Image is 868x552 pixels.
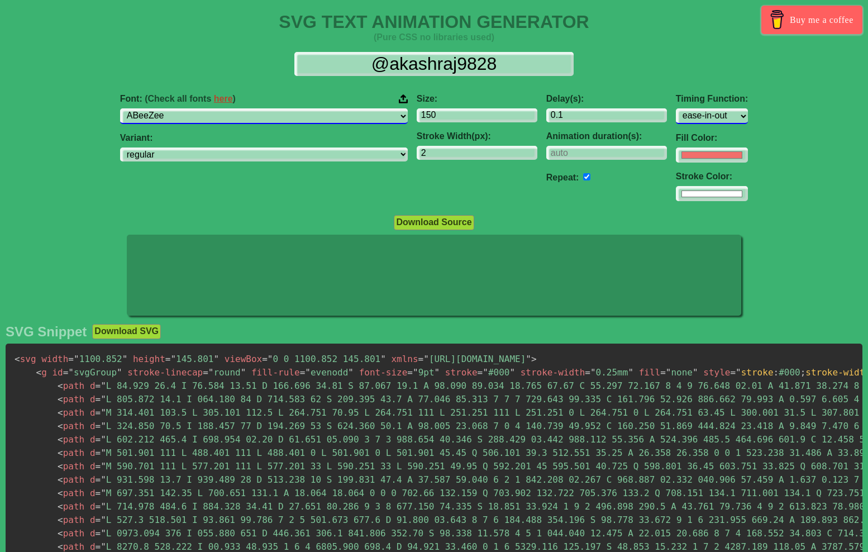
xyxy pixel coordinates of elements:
span: height [133,354,165,364]
span: > [531,354,537,364]
span: " [693,367,698,378]
span: #000 [478,367,515,378]
span: " [208,367,214,378]
span: < [58,407,63,418]
span: = [96,461,101,472]
span: 145.801 [165,354,219,364]
span: 9pt [407,367,440,378]
span: " [101,421,106,431]
span: Font: [120,94,236,104]
span: path [58,541,84,552]
span: stroke [445,367,478,378]
label: Delay(s): [546,94,667,104]
span: d [90,488,96,498]
span: = [203,367,208,378]
span: path [58,474,84,485]
span: < [58,434,63,445]
span: = [418,354,424,364]
span: " [101,541,106,552]
span: = [96,434,101,445]
span: [URL][DOMAIN_NAME] [418,354,531,364]
span: d [90,515,96,525]
span: " [423,354,429,364]
span: = [165,354,171,364]
span: < [58,448,63,458]
span: Buy me a coffee [790,10,853,30]
span: width [41,354,68,364]
label: Stroke Color: [676,172,748,182]
span: < [58,541,63,552]
span: d [90,461,96,472]
span: = [96,488,101,498]
span: " [101,394,106,405]
span: < [15,354,20,364]
span: d [90,394,96,405]
span: path [58,407,84,418]
span: : [774,367,779,378]
span: 0.25mm [585,367,633,378]
span: path [58,421,84,431]
a: here [214,94,233,103]
label: Stroke Width(px): [417,131,537,141]
span: g [36,367,47,378]
span: < [36,367,42,378]
input: Input Text Here [294,52,574,76]
span: = [96,394,101,405]
img: Buy me a coffee [767,10,787,29]
span: d [90,407,96,418]
span: xmlns [391,354,418,364]
span: round [203,367,246,378]
span: " [526,354,531,364]
h2: SVG Snippet [6,324,87,340]
span: " [101,407,106,418]
label: Timing Function: [676,94,748,104]
span: " [413,367,418,378]
span: d [90,528,96,539]
span: < [58,501,63,512]
span: path [58,380,84,391]
span: (Check all fonts ) [145,94,236,103]
span: " [435,367,440,378]
span: path [58,515,84,525]
span: path [58,448,84,458]
span: = [96,380,101,391]
span: " [74,354,79,364]
span: style [703,367,730,378]
span: " [117,367,122,378]
span: stroke-width [521,367,585,378]
span: = [96,421,101,431]
span: " [666,367,671,378]
span: " [241,367,246,378]
span: path [58,501,84,512]
span: " [214,354,220,364]
span: 0 0 1100.852 145.801 [262,354,386,364]
input: 2px [417,146,537,160]
span: svg [15,354,36,364]
span: stroke [741,367,774,378]
span: d [90,434,96,445]
span: svgGroup [63,367,122,378]
span: = [300,367,306,378]
label: Fill Color: [676,133,748,143]
label: Animation duration(s): [546,131,667,141]
span: " [101,380,106,391]
span: = [585,367,590,378]
span: " [101,434,106,445]
span: ; [800,367,806,378]
span: path [58,488,84,498]
span: < [58,421,63,431]
label: Repeat: [546,173,579,182]
span: " [101,501,106,512]
span: none [660,367,698,378]
input: auto [583,173,590,180]
span: " [101,448,106,458]
a: Buy me a coffee [761,6,862,34]
span: =" [730,367,741,378]
span: = [96,448,101,458]
span: = [660,367,666,378]
span: < [58,488,63,498]
span: d [90,474,96,485]
span: = [68,354,74,364]
span: font-size [359,367,408,378]
input: 0.1s [546,108,667,122]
